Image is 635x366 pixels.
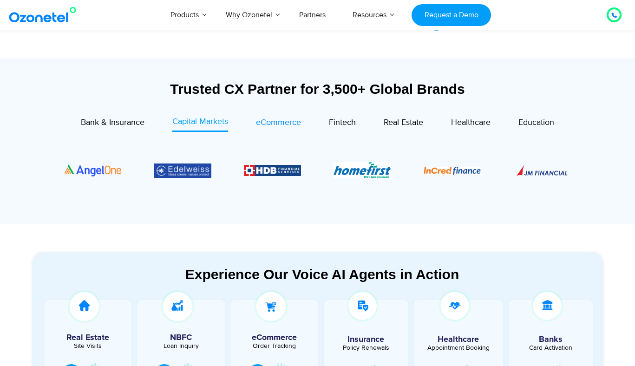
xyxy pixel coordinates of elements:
div: Appointment Booking [421,345,496,351]
span: Education [518,118,554,128]
span: Fintech [329,118,356,128]
div: Trusted CX Partner for 3,500+ Global Brands [32,81,603,97]
div: Experience Our Voice AI Agents in Action [41,266,603,282]
h5: Real Estate [49,333,127,342]
div: Policy Renewals [328,345,404,351]
div: Image Carousel [65,142,571,199]
div: Card Activation [513,345,589,351]
div: Site Visits [49,343,127,349]
h5: NBFC [142,333,220,342]
a: Request a Demo [412,4,491,26]
div: Loan Inquiry [142,343,220,349]
a: Bank & Insurance [81,116,144,132]
h5: Banks [513,335,589,344]
a: eCommerce [256,116,301,132]
h5: Healthcare [421,335,496,344]
a: Fintech [329,116,356,132]
span: eCommerce [256,118,301,128]
a: Capital Markets [172,116,228,132]
h5: Insurance [328,335,404,344]
a: Education [518,116,554,132]
a: Real Estate [384,116,423,132]
span: Bank & Insurance [81,118,144,128]
a: Healthcare [451,116,491,132]
h5: eCommerce [235,333,314,342]
div: Order Tracking [235,343,314,349]
span: Healthcare [451,118,491,128]
span: Real Estate [384,118,423,128]
span: Capital Markets [172,117,228,127]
